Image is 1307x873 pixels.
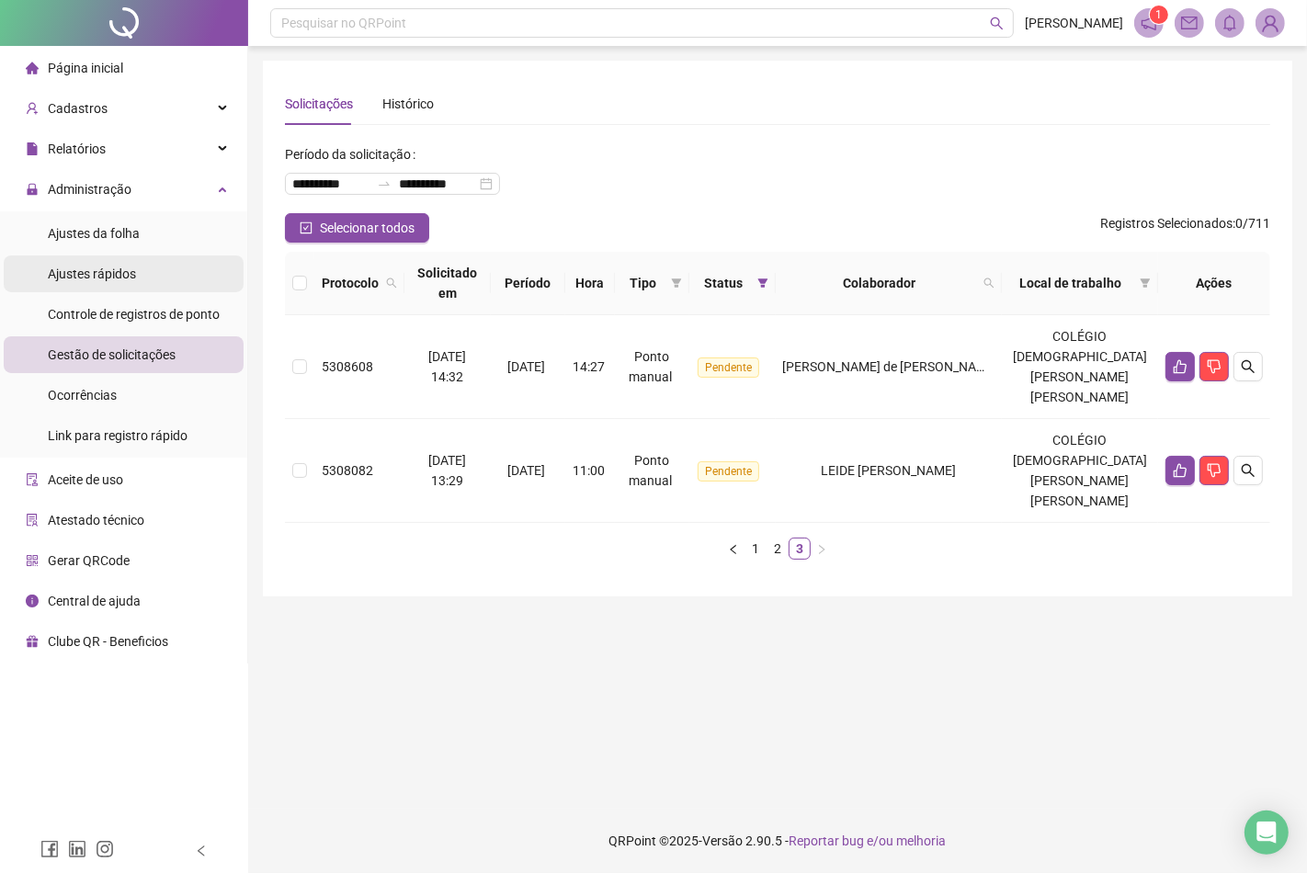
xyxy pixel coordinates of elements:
span: Atestado técnico [48,513,144,527]
span: search [1241,359,1256,374]
span: file [26,142,39,155]
span: LEIDE [PERSON_NAME] [821,463,956,478]
span: user-add [26,102,39,115]
div: Ações [1165,273,1263,293]
span: gift [26,635,39,648]
span: 14:27 [573,359,605,374]
span: audit [26,473,39,486]
div: Histórico [382,94,434,114]
span: [PERSON_NAME] [1025,13,1123,33]
span: facebook [40,840,59,858]
span: Central de ajuda [48,594,141,608]
td: COLÉGIO [DEMOGRAPHIC_DATA] [PERSON_NAME] [PERSON_NAME] [1002,419,1158,523]
span: [PERSON_NAME] de [PERSON_NAME] [783,359,999,374]
span: 1 [1156,8,1163,21]
img: 27097 [1256,9,1284,37]
div: Solicitações [285,94,353,114]
li: Página anterior [722,538,744,560]
span: Página inicial [48,61,123,75]
span: dislike [1207,359,1222,374]
span: Colaborador [783,273,976,293]
span: filter [667,269,686,297]
span: info-circle [26,595,39,607]
footer: QRPoint © 2025 - 2.90.5 - [248,809,1307,873]
th: Solicitado em [404,252,491,315]
span: Gerar QRCode [48,553,130,568]
button: right [811,538,833,560]
span: [DATE] [507,463,545,478]
span: mail [1181,15,1198,31]
button: left [722,538,744,560]
span: Relatórios [48,142,106,156]
span: [DATE] 13:29 [428,453,466,488]
span: search [382,269,401,297]
span: Versão [703,833,744,848]
span: qrcode [26,554,39,567]
span: Link para registro rápido [48,428,188,443]
span: Clube QR - Beneficios [48,634,168,649]
span: Pendente [698,357,759,378]
span: Protocolo [322,273,379,293]
button: Selecionar todos [285,213,429,243]
span: instagram [96,840,114,858]
span: Ponto manual [629,349,672,384]
span: [DATE] 14:32 [428,349,466,384]
span: filter [1140,278,1151,289]
span: left [728,544,739,555]
span: Ajustes da folha [48,226,140,241]
span: : 0 / 711 [1100,213,1270,243]
span: home [26,62,39,74]
td: COLÉGIO [DEMOGRAPHIC_DATA] [PERSON_NAME] [PERSON_NAME] [1002,315,1158,419]
span: left [195,845,208,857]
span: Status [697,273,750,293]
span: Controle de registros de ponto [48,307,220,322]
span: Ajustes rápidos [48,266,136,281]
span: search [386,278,397,289]
label: Período da solicitação [285,140,423,169]
span: search [1241,463,1256,478]
span: like [1173,463,1188,478]
li: Próxima página [811,538,833,560]
li: 1 [744,538,767,560]
span: notification [1141,15,1157,31]
span: filter [671,278,682,289]
span: Ocorrências [48,388,117,402]
span: Registros Selecionados [1100,216,1233,231]
span: Administração [48,182,131,197]
span: dislike [1207,463,1222,478]
span: 11:00 [573,463,605,478]
span: linkedin [68,840,86,858]
th: Período [491,252,565,315]
span: 5308608 [322,359,373,374]
span: Cadastros [48,101,108,116]
span: swap-right [377,176,392,191]
a: 3 [790,539,810,559]
a: 1 [745,539,766,559]
span: Tipo [622,273,664,293]
span: solution [26,514,39,527]
span: Gestão de solicitações [48,347,176,362]
span: Local de trabalho [1009,273,1132,293]
span: Reportar bug e/ou melhoria [790,833,947,848]
span: filter [1136,269,1154,297]
span: check-square [300,221,313,234]
span: filter [757,278,768,289]
span: lock [26,183,39,196]
span: Aceite de uso [48,472,123,487]
span: Ponto manual [629,453,672,488]
span: filter [754,269,772,297]
span: search [983,278,994,289]
th: Hora [565,252,615,315]
span: bell [1222,15,1238,31]
span: search [990,17,1004,30]
span: [DATE] [507,359,545,374]
div: Open Intercom Messenger [1244,811,1289,855]
span: to [377,176,392,191]
span: like [1173,359,1188,374]
span: Pendente [698,461,759,482]
sup: 1 [1150,6,1168,24]
span: Selecionar todos [320,218,415,238]
span: right [816,544,827,555]
span: 5308082 [322,463,373,478]
li: 3 [789,538,811,560]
